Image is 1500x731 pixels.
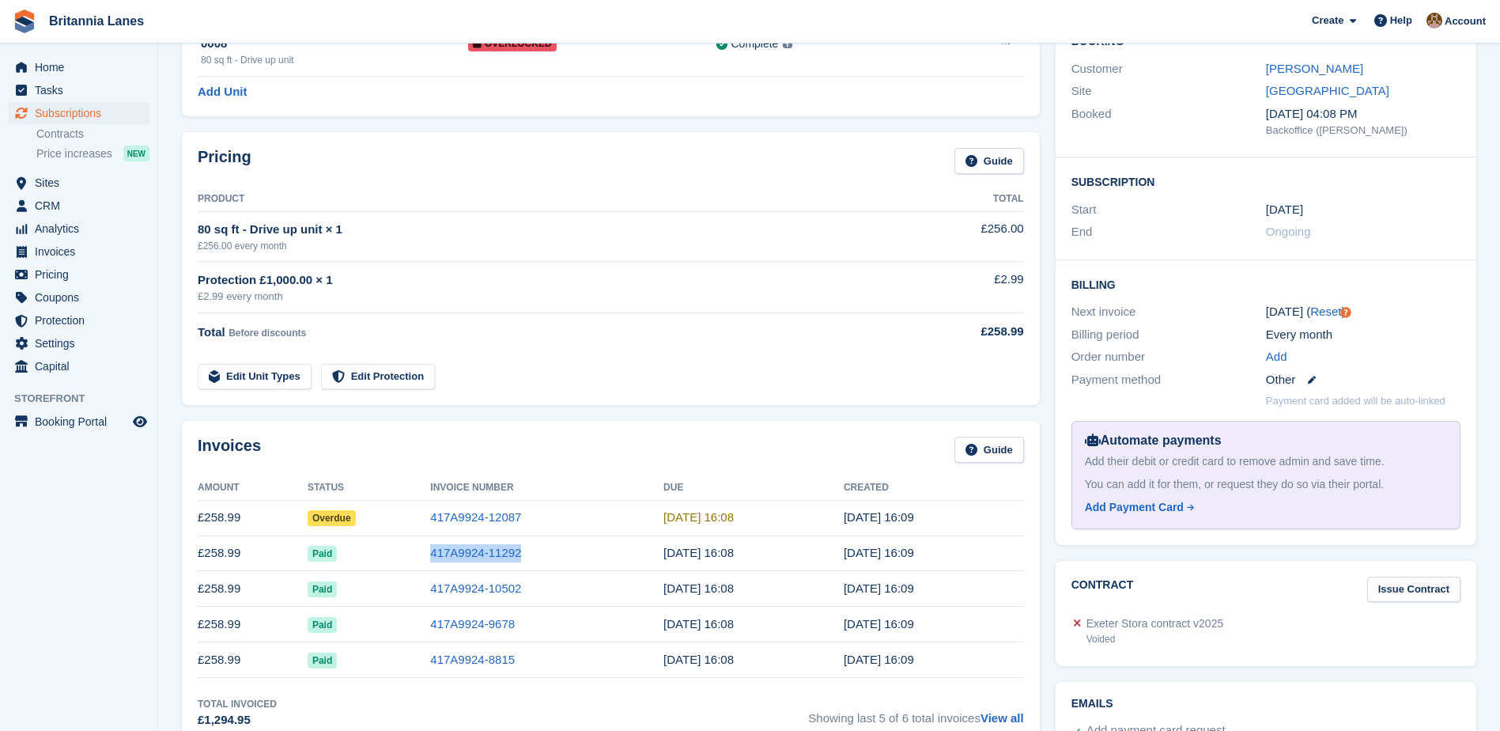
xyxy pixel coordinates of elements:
[1266,326,1460,344] div: Every month
[308,617,337,633] span: Paid
[8,355,149,377] a: menu
[198,364,312,390] a: Edit Unit Types
[1312,13,1343,28] span: Create
[1085,499,1184,516] div: Add Payment Card
[663,653,734,666] time: 2025-06-02 15:08:41 UTC
[35,309,130,331] span: Protection
[1085,431,1447,450] div: Automate payments
[897,211,1024,261] td: £256.00
[198,148,251,174] h2: Pricing
[8,195,149,217] a: menu
[1071,371,1266,389] div: Payment method
[1390,13,1412,28] span: Help
[198,239,897,253] div: £256.00 every month
[321,364,435,390] a: Edit Protection
[844,510,914,524] time: 2025-10-01 15:09:16 UTC
[198,187,897,212] th: Product
[1339,305,1353,320] div: Tooltip anchor
[198,475,308,501] th: Amount
[198,536,308,571] td: £258.99
[8,332,149,354] a: menu
[8,241,149,263] a: menu
[783,39,792,48] img: icon-info-grey-7440780725fd019a000dd9b08b2336e03edf1995a4989e88bcd33f0948082b44.svg
[1071,82,1266,100] div: Site
[430,546,521,559] a: 417A9924-11292
[201,53,468,67] div: 80 sq ft - Drive up unit
[1367,577,1460,603] a: Issue Contract
[36,145,149,162] a: Price increases NEW
[8,172,149,194] a: menu
[1266,62,1363,75] a: [PERSON_NAME]
[1071,698,1460,710] h2: Emails
[897,323,1024,341] div: £258.99
[897,187,1024,212] th: Total
[36,127,149,142] a: Contracts
[897,262,1024,313] td: £2.99
[198,697,277,711] div: Total Invoiced
[1071,105,1266,138] div: Booked
[198,289,897,305] div: £2.99 every month
[308,653,337,669] span: Paid
[198,83,247,101] a: Add Unit
[468,36,557,51] span: Overlocked
[35,332,130,354] span: Settings
[844,475,1024,501] th: Created
[198,571,308,607] td: £258.99
[35,241,130,263] span: Invoices
[980,711,1024,725] a: View all
[1266,123,1460,138] div: Backoffice ([PERSON_NAME])
[198,500,308,536] td: £258.99
[1071,201,1266,219] div: Start
[1445,13,1486,29] span: Account
[198,271,897,290] div: Protection £1,000.00 × 1
[8,56,149,78] a: menu
[430,510,521,524] a: 417A9924-12087
[198,607,308,642] td: £258.99
[1266,84,1389,97] a: [GEOGRAPHIC_DATA]
[663,510,734,524] time: 2025-10-02 15:08:41 UTC
[1086,615,1224,632] div: Exeter Stora contract v2025
[198,711,277,729] div: £1,294.95
[1071,60,1266,78] div: Customer
[1071,326,1266,344] div: Billing period
[663,475,844,501] th: Due
[1266,371,1460,389] div: Other
[663,617,734,631] time: 2025-07-02 15:08:41 UTC
[430,617,515,631] a: 417A9924-9678
[808,697,1023,729] span: Showing last 5 of 6 total invoices
[1426,13,1442,28] img: Admin
[1086,632,1224,646] div: Voided
[8,411,149,433] a: menu
[43,8,150,34] a: Britannia Lanes
[1071,303,1266,321] div: Next invoice
[663,581,734,595] time: 2025-08-02 15:08:41 UTC
[1266,201,1303,219] time: 2025-05-01 00:00:00 UTC
[1266,348,1287,366] a: Add
[1266,303,1460,321] div: [DATE] ( )
[1310,305,1341,318] a: Reset
[430,581,521,595] a: 417A9924-10502
[198,642,308,678] td: £258.99
[35,286,130,309] span: Coupons
[1071,348,1266,366] div: Order number
[35,263,130,286] span: Pricing
[1085,453,1447,470] div: Add their debit or credit card to remove admin and save time.
[954,148,1024,174] a: Guide
[35,56,130,78] span: Home
[198,221,897,239] div: 80 sq ft - Drive up unit × 1
[308,581,337,597] span: Paid
[35,79,130,101] span: Tasks
[8,218,149,240] a: menu
[8,102,149,124] a: menu
[954,437,1024,463] a: Guide
[201,35,468,53] div: 0008
[198,325,225,339] span: Total
[35,195,130,217] span: CRM
[130,412,149,431] a: Preview store
[844,546,914,559] time: 2025-09-01 15:09:12 UTC
[14,391,157,407] span: Storefront
[663,546,734,559] time: 2025-09-02 15:08:41 UTC
[1266,393,1445,409] p: Payment card added will be auto-linked
[13,9,36,33] img: stora-icon-8386f47178a22dfd0bd8f6a31ec36ba5ce8667c1dd55bd0f319d3a0aa187defe.svg
[1266,225,1311,238] span: Ongoing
